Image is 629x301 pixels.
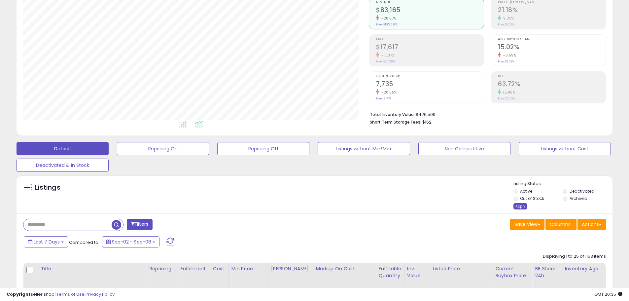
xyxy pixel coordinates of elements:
div: Listed Price [433,265,490,272]
small: Prev: 16.08% [498,59,514,63]
small: -20.87% [379,16,396,21]
h2: 15.02% [498,43,606,52]
div: Markup on Cost [316,265,373,272]
small: Prev: 19.28% [498,22,514,26]
span: Profit [PERSON_NAME] [498,1,606,4]
small: 9.85% [501,16,514,21]
div: Fulfillable Quantity [379,265,402,279]
div: Apply [513,203,527,209]
button: Deactivated & In Stock [17,159,109,172]
b: Total Inventory Value: [370,112,415,117]
button: Actions [577,219,606,230]
div: Cost [213,265,226,272]
button: Non Competitive [418,142,510,155]
h2: 7,735 [376,80,484,89]
button: Default [17,142,109,155]
button: Filters [127,219,153,230]
button: Columns [545,219,577,230]
a: Privacy Policy [86,291,115,297]
span: Sep-02 - Sep-08 [112,239,151,245]
span: $162 [422,119,432,125]
button: Listings without Cost [519,142,611,155]
div: Title [41,265,144,272]
small: Prev: $105,093 [376,22,397,26]
small: 15.06% [501,90,515,95]
h2: $83,165 [376,6,484,15]
h2: 21.18% [498,6,606,15]
label: Active [520,188,532,194]
div: Min Price [231,265,265,272]
small: Prev: $20,264 [376,59,395,63]
div: Fulfillment [180,265,207,272]
div: [PERSON_NAME] [271,265,310,272]
small: -20.85% [379,90,397,95]
span: Columns [550,221,571,228]
span: Revenue [376,1,484,4]
label: Archived [570,196,587,201]
div: Current Buybox Price [495,265,529,279]
label: Out of Stock [520,196,544,201]
span: ROI [498,75,606,78]
div: Displaying 1 to 25 of 1153 items [543,253,606,260]
div: seller snap | | [7,291,115,298]
strong: Copyright [7,291,31,297]
button: Sep-02 - Sep-08 [102,236,159,247]
small: Prev: 9,772 [376,96,391,100]
h2: $17,617 [376,43,484,52]
button: Save View [510,219,544,230]
div: Repricing [149,265,175,272]
span: Avg. Buybox Share [498,38,606,41]
div: Inv. value [407,265,427,279]
button: Repricing On [117,142,209,155]
h2: 63.72% [498,80,606,89]
button: Listings without Min/Max [318,142,410,155]
span: Ordered Items [376,75,484,78]
div: BB Share 24h. [535,265,559,279]
p: Listing States: [513,181,612,187]
span: Profit [376,38,484,41]
th: The percentage added to the cost of goods (COGS) that forms the calculator for Min & Max prices. [313,263,376,289]
span: 2025-09-16 20:35 GMT [594,291,622,297]
li: $426,509 [370,110,601,118]
a: Terms of Use [56,291,85,297]
h5: Listings [35,183,60,192]
small: Prev: 55.38% [498,96,515,100]
button: Repricing Off [217,142,309,155]
label: Deactivated [570,188,594,194]
small: -6.59% [501,53,516,58]
span: Last 7 Days [34,239,60,245]
b: Short Term Storage Fees: [370,119,421,125]
button: Last 7 Days [24,236,68,247]
small: -13.07% [379,53,395,58]
span: Compared to: [69,239,99,245]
